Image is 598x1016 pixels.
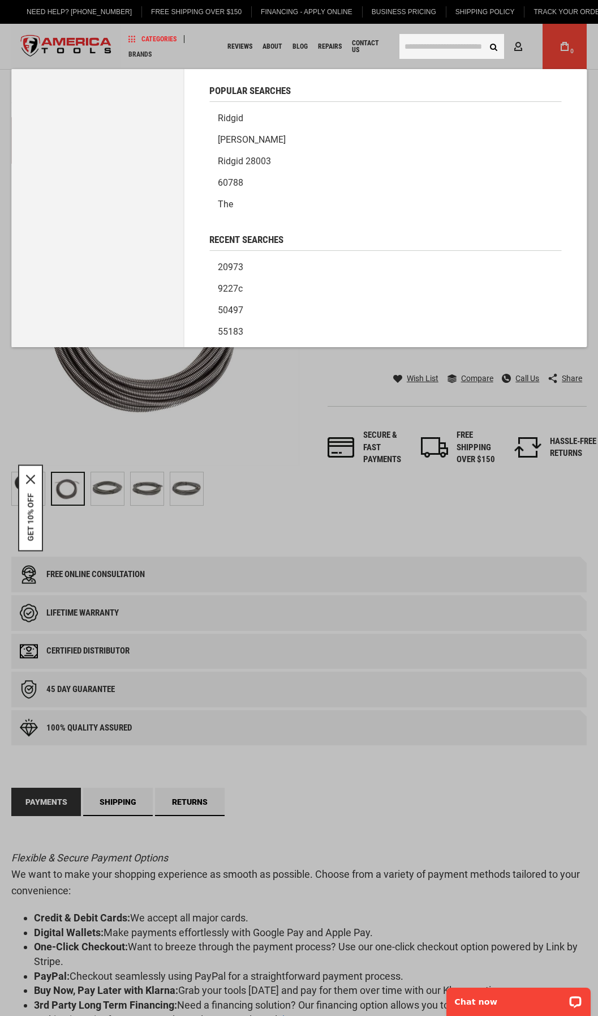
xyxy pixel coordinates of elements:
a: Ridgid 28003 [209,151,561,172]
svg: close icon [26,475,35,484]
span: Popular Searches [209,86,291,96]
a: 20973 [209,257,561,278]
a: [PERSON_NAME] [209,129,561,151]
a: 60788 [209,172,561,194]
button: GET 10% OFF [26,493,35,541]
a: Categories [123,31,182,46]
button: Close [26,475,35,484]
button: Search [483,36,504,57]
a: 55183 [209,321,561,343]
a: The [209,194,561,215]
span: Categories [128,35,177,43]
iframe: LiveChat chat widget [439,980,598,1016]
span: Recent Searches [209,235,283,245]
a: 9227c [209,278,561,300]
span: Brands [128,51,152,58]
a: Brands [123,46,157,62]
a: 50497 [209,300,561,321]
a: Ridgid [209,108,561,129]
